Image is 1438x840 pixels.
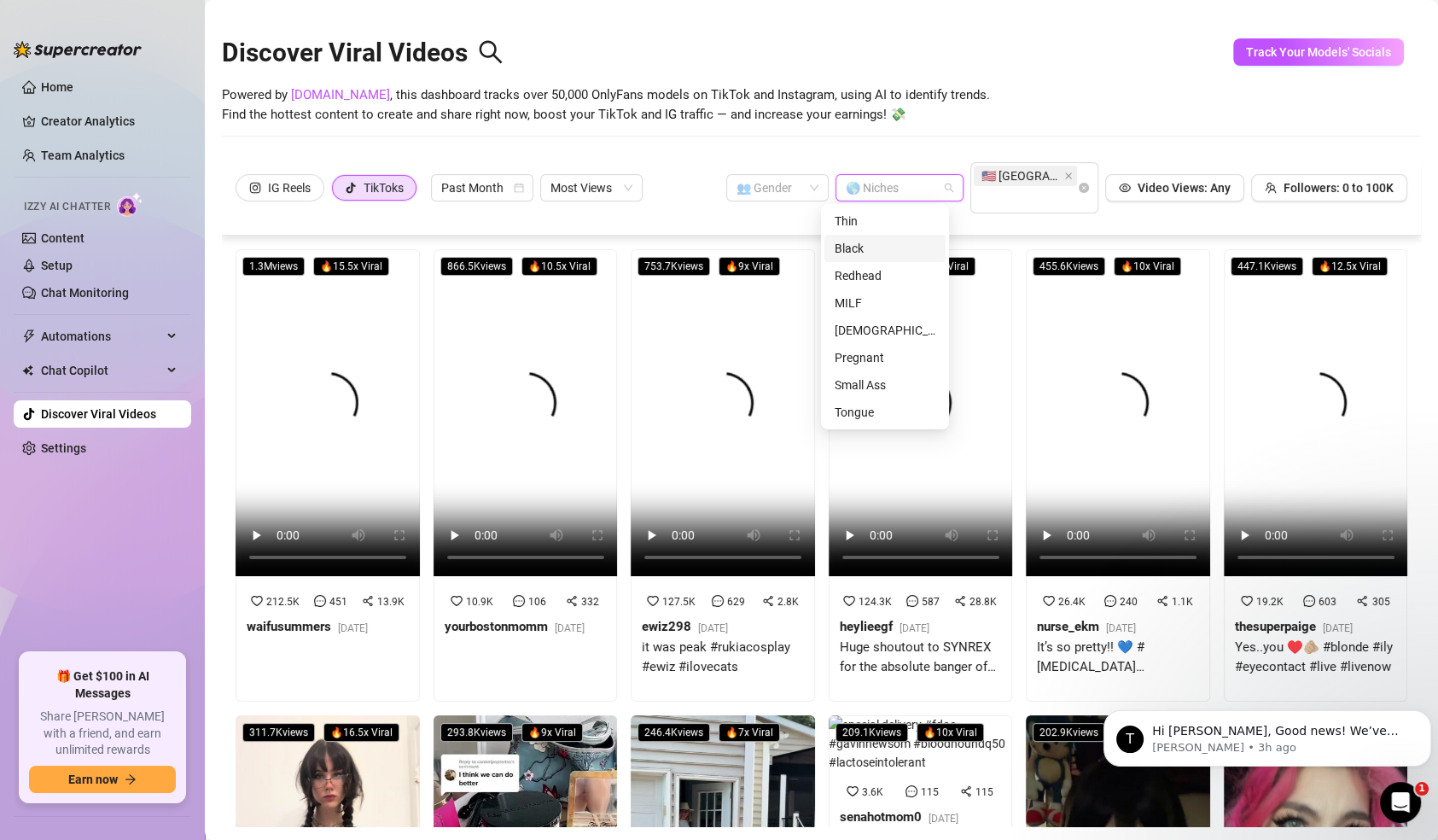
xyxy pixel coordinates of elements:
[824,207,946,235] div: Thin
[824,317,946,344] div: Asian
[1037,619,1099,634] strong: nurse_ekm
[440,723,513,742] span: 293.8K views
[847,785,859,797] span: heart
[1120,596,1138,608] span: 240
[1105,174,1244,201] button: Video Views: Any
[829,715,1013,772] img: special delivery #fdoc #gavinnewsom #bloodhoundq50 #lactoseintolerant
[581,596,599,608] span: 332
[521,257,597,276] span: 🔥 10.5 x Viral
[777,596,799,608] span: 2.8K
[719,723,780,742] span: 🔥 7 x Viral
[1064,172,1073,180] span: close
[1033,723,1105,742] span: 202.9K views
[859,596,892,608] span: 124.3K
[974,166,1077,186] span: 🇺🇸 United States
[835,403,935,422] div: Tongue
[960,785,972,797] span: share-alt
[242,257,305,276] span: 1.3M views
[1415,782,1429,796] span: 1
[1156,595,1168,607] span: share-alt
[1106,622,1136,634] span: [DATE]
[662,596,696,608] span: 127.5K
[440,257,513,276] span: 866.5K views
[835,321,935,340] div: [DEMOGRAPHIC_DATA]
[514,183,524,193] span: calendar
[1114,257,1181,276] span: 🔥 10 x Viral
[1033,257,1105,276] span: 455.6K views
[1312,257,1388,276] span: 🔥 12.5 x Viral
[1323,622,1353,634] span: [DATE]
[41,149,125,162] a: Team Analytics
[22,330,36,343] span: thunderbolt
[291,87,390,102] a: [DOMAIN_NAME]
[41,407,156,421] a: Discover Viral Videos
[445,619,548,634] strong: yourbostonmomm
[954,595,966,607] span: share-alt
[313,257,389,276] span: 🔥 15.5 x Viral
[323,723,399,742] span: 🔥 16.5 x Viral
[1256,596,1284,608] span: 19.2K
[1371,596,1389,608] span: 305
[929,813,958,825] span: [DATE]
[899,622,929,634] span: [DATE]
[1235,619,1316,634] strong: thesuperpaige
[906,595,918,607] span: message
[1303,595,1315,607] span: message
[249,182,261,194] span: instagram
[466,596,493,608] span: 10.9K
[247,619,331,634] strong: waifusummers
[434,249,618,702] a: 866.5Kviews🔥10.5x Viral10.9K106332yourbostonmomm[DATE]
[345,182,357,194] span: tik-tok
[1224,249,1408,702] a: 447.1Kviews🔥12.5x Viral19.2K603305thesuperpaige[DATE]Yes..you ♥️🫵🏼 #blonde #ily #eyecontact #live...
[1265,182,1277,194] span: team
[905,785,917,797] span: message
[68,773,118,786] span: Earn now
[922,596,940,608] span: 587
[642,619,691,634] strong: ewiz298
[981,166,1061,185] span: 🇺🇸 [GEOGRAPHIC_DATA]
[1138,181,1231,195] span: Video Views: Any
[1319,596,1336,608] span: 603
[835,376,935,394] div: Small Ass
[377,596,405,608] span: 13.9K
[314,595,326,607] span: message
[1058,596,1086,608] span: 26.4K
[478,39,504,65] span: search
[41,231,84,245] a: Content
[338,622,368,634] span: [DATE]
[1246,45,1391,59] span: Track Your Models' Socials
[719,257,780,276] span: 🔥 9 x Viral
[22,365,33,376] img: Chat Copilot
[835,723,908,742] span: 209.1K views
[41,441,86,455] a: Settings
[41,259,73,272] a: Setup
[266,596,300,608] span: 212.5K
[29,766,176,793] button: Earn nowarrow-right
[1380,782,1421,823] iframe: Intercom live chat
[41,286,129,300] a: Chat Monitoring
[1043,595,1055,607] span: heart
[364,175,404,201] div: TikToks
[41,357,162,384] span: Chat Copilot
[29,668,176,702] span: 🎁 Get $100 in AI Messages
[824,289,946,317] div: MILF
[1079,183,1089,193] span: close-circle
[862,786,883,798] span: 3.6K
[513,595,525,607] span: message
[41,323,162,350] span: Automations
[125,773,137,785] span: arrow-right
[1235,638,1397,678] div: Yes..you ♥️🫵🏼 #blonde #ily #eyecontact #live #livenow
[117,192,143,217] img: AI Chatter
[637,257,710,276] span: 753.7K views
[1037,638,1199,678] div: It’s so pretty!! 💙 #[MEDICAL_DATA] #criticalcare #icunurse #methyleneblue
[24,199,110,215] span: Izzy AI Chatter
[329,596,347,608] span: 451
[1104,595,1116,607] span: message
[835,239,935,258] div: Black
[824,344,946,371] div: Pregnant
[251,595,263,607] span: heart
[835,212,935,230] div: Thin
